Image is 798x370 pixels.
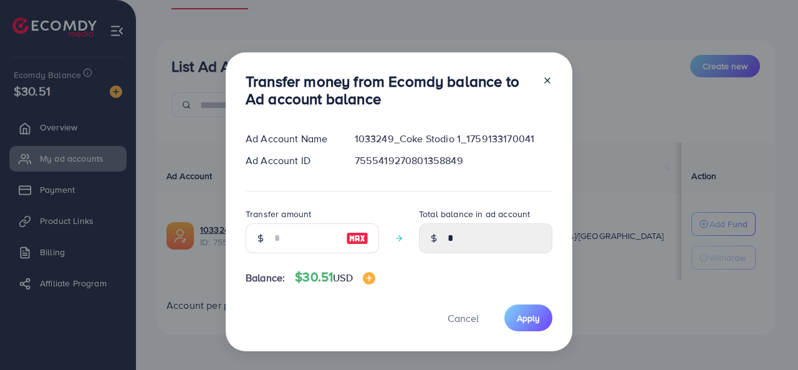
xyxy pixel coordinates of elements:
div: Ad Account Name [236,132,345,146]
iframe: Chat [745,314,789,361]
span: Cancel [448,311,479,325]
span: Apply [517,312,540,324]
span: USD [333,271,352,285]
h4: $30.51 [295,270,375,285]
div: 7555419270801358849 [345,153,562,168]
button: Cancel [432,304,494,331]
div: 1033249_Coke Stodio 1_1759133170041 [345,132,562,146]
h3: Transfer money from Ecomdy balance to Ad account balance [246,72,532,109]
label: Total balance in ad account [419,208,530,220]
div: Ad Account ID [236,153,345,168]
img: image [346,231,368,246]
span: Balance: [246,271,285,285]
label: Transfer amount [246,208,311,220]
img: image [363,272,375,285]
button: Apply [504,304,552,331]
